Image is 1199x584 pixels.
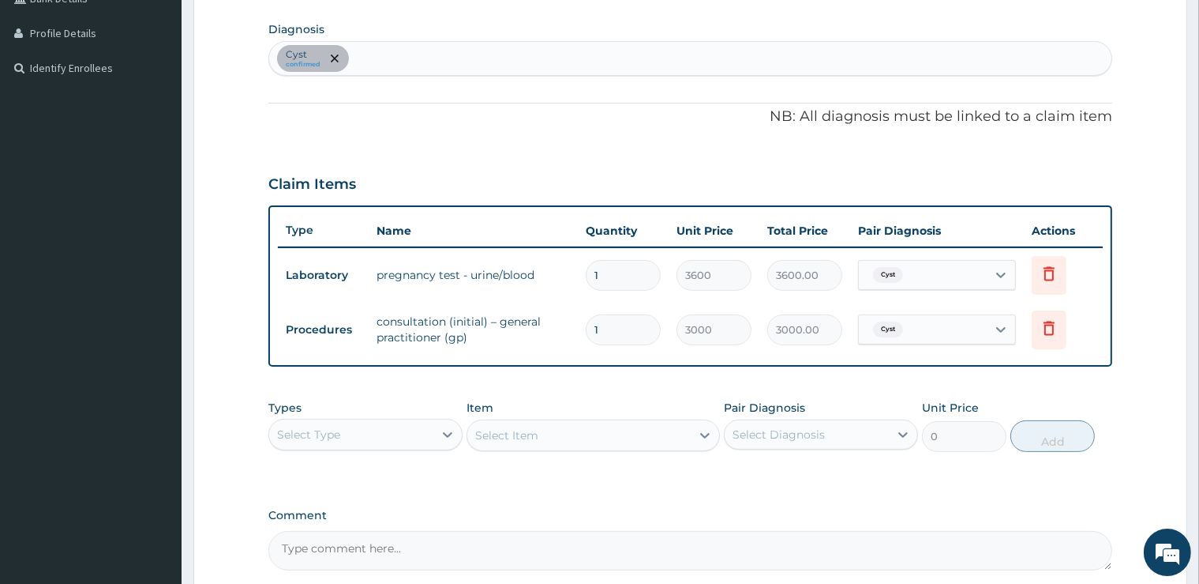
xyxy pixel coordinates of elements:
h3: Claim Items [268,176,356,194]
label: Comment [268,509,1111,522]
label: Unit Price [922,400,979,416]
th: Type [278,216,369,245]
span: Cyst [873,267,903,283]
img: d_794563401_company_1708531726252_794563401 [29,79,64,119]
p: NB: All diagnosis must be linked to a claim item [268,107,1111,127]
button: Add [1010,420,1095,452]
td: Procedures [278,315,369,345]
div: Select Type [277,427,340,443]
th: Name [369,215,577,247]
td: consultation (initial) – general practitioner (gp) [369,306,577,353]
span: Cyst [873,322,903,337]
label: Item [466,400,493,416]
td: pregnancy test - urine/blood [369,259,577,291]
div: Chat with us now [82,89,265,109]
th: Quantity [578,215,669,247]
th: Unit Price [669,215,759,247]
p: Cyst [286,48,320,61]
label: Types [268,401,302,415]
td: Laboratory [278,261,369,290]
th: Actions [1024,215,1103,247]
label: Diagnosis [268,21,324,37]
div: Select Diagnosis [733,427,825,443]
th: Pair Diagnosis [850,215,1024,247]
span: We're online! [92,185,218,345]
small: confirmed [286,61,320,69]
th: Total Price [759,215,850,247]
span: remove selection option [328,51,342,66]
div: Minimize live chat window [259,8,297,46]
label: Pair Diagnosis [724,400,805,416]
textarea: Type your message and hit 'Enter' [8,404,301,459]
